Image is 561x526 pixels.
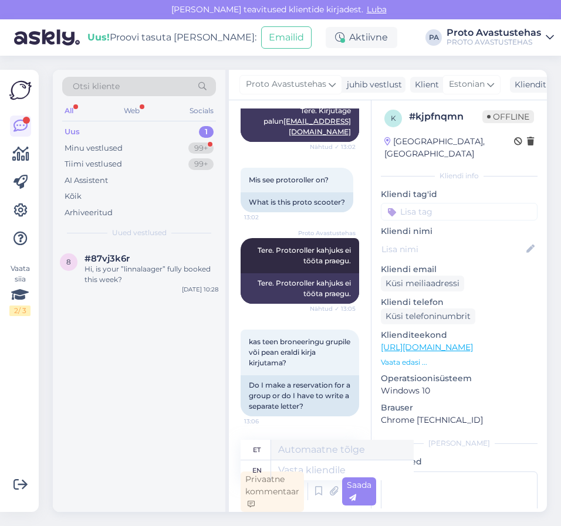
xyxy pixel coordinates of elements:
[112,228,167,238] span: Uued vestlused
[449,78,485,91] span: Estonian
[381,402,538,414] p: Brauser
[87,30,256,45] div: Proovi tasuta [PERSON_NAME]:
[310,142,356,151] span: Nähtud ✓ 13:02
[249,337,352,367] span: kas teen broneeringu grupile või pean eraldi kirja kirjutama?
[66,257,71,266] span: 8
[85,253,130,264] span: #87vj3k6r
[482,110,534,123] span: Offline
[253,440,261,460] div: et
[381,357,538,368] p: Vaata edasi ...
[447,28,541,38] div: Proto Avastustehas
[249,175,329,184] span: Mis see protoroller on?
[182,285,218,294] div: [DATE] 10:28
[62,103,76,118] div: All
[381,329,538,341] p: Klienditeekond
[381,225,538,237] p: Kliendi nimi
[121,103,142,118] div: Web
[73,80,120,93] span: Otsi kliente
[199,126,214,138] div: 1
[9,263,31,316] div: Vaata siia
[244,213,288,222] span: 13:02
[188,158,214,170] div: 99+
[85,264,218,285] div: Hi, is your ”linnalaager” fully booked this week?
[447,38,541,47] div: PROTO AVASTUSTEHAS
[261,26,312,49] button: Emailid
[381,308,475,324] div: Küsi telefoninumbrit
[425,29,442,46] div: PA
[310,304,356,313] span: Nähtud ✓ 13:05
[187,103,216,118] div: Socials
[381,438,538,449] div: [PERSON_NAME]
[342,79,402,91] div: juhib vestlust
[381,414,538,426] p: Chrome [TECHNICAL_ID]
[9,306,31,316] div: 2 / 3
[384,135,514,160] div: [GEOGRAPHIC_DATA], [GEOGRAPHIC_DATA]
[65,142,123,154] div: Minu vestlused
[241,471,304,512] div: Privaatne kommentaar
[381,342,473,352] a: [URL][DOMAIN_NAME]
[87,32,110,43] b: Uus!
[65,191,82,202] div: Kõik
[9,79,32,101] img: Askly Logo
[381,276,464,291] div: Küsi meiliaadressi
[188,142,214,154] div: 99+
[381,188,538,201] p: Kliendi tag'id
[246,78,326,91] span: Proto Avastustehas
[241,192,353,212] div: What is this proto scooter?
[241,101,359,142] div: Tere. Kirjutage palun
[381,385,538,397] p: Windows 10
[241,375,359,416] div: Do I make a reservation for a group or do I have to write a separate letter?
[381,372,538,385] p: Operatsioonisüsteem
[326,27,397,48] div: Aktiivne
[410,79,439,91] div: Klient
[381,203,538,220] input: Lisa tag
[409,110,482,124] div: # kjpfnqmn
[298,229,356,237] span: Proto Avastustehas
[391,114,396,123] span: k
[65,175,108,186] div: AI Assistent
[252,460,262,480] div: en
[363,4,390,15] span: Luba
[347,480,371,503] span: Saada
[381,296,538,308] p: Kliendi telefon
[258,246,353,265] span: Tere. Protoroller kahjuks ei tööta praegu.
[381,263,538,276] p: Kliendi email
[244,417,288,426] span: 13:06
[65,207,113,219] div: Arhiveeritud
[381,171,538,181] div: Kliendi info
[381,243,524,256] input: Lisa nimi
[381,456,538,468] p: Märkmed
[65,126,80,138] div: Uus
[241,273,359,304] div: Tere. Protoroller kahjuks ei tööta praegu.
[283,117,351,136] a: [EMAIL_ADDRESS][DOMAIN_NAME]
[65,158,122,170] div: Tiimi vestlused
[510,79,560,91] div: Klienditugi
[447,28,554,47] a: Proto AvastustehasPROTO AVASTUSTEHAS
